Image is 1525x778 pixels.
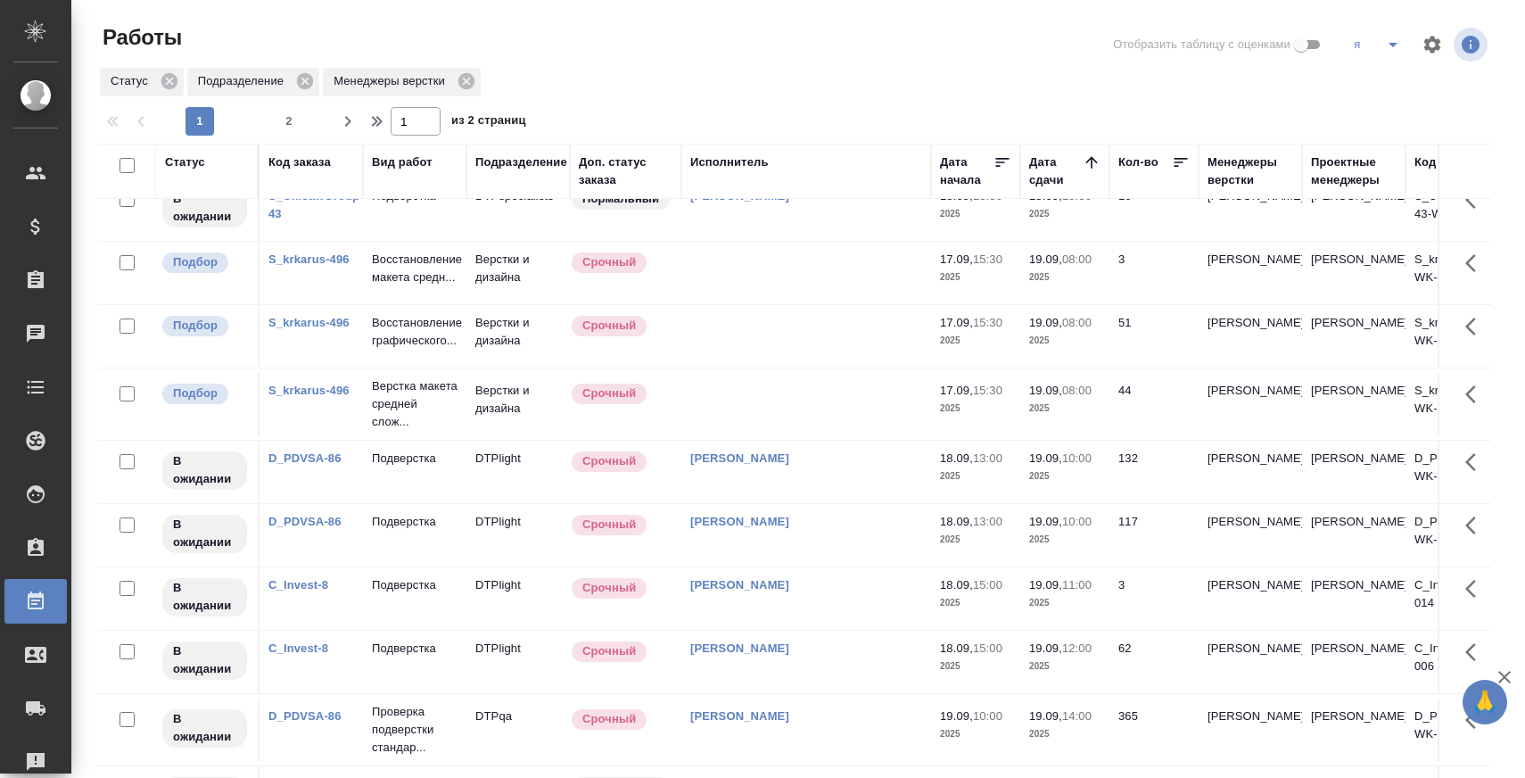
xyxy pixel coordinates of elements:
[1029,269,1100,286] p: 2025
[582,516,636,534] p: Срочный
[268,384,350,397] a: S_krkarus-496
[1302,567,1405,630] td: [PERSON_NAME]
[173,579,236,615] p: В ожидании
[466,567,570,630] td: DTPlight
[690,641,789,655] a: [PERSON_NAME]
[268,709,342,723] a: D_PDVSA-86
[940,269,1011,286] p: 2025
[466,441,570,503] td: DTPlight
[1062,316,1092,329] p: 08:00
[1062,515,1092,528] p: 10:00
[1062,578,1092,592] p: 11:00
[1208,708,1293,725] p: [PERSON_NAME]
[940,641,973,655] p: 18.09,
[466,178,570,241] td: DTPspecialists
[161,576,249,618] div: Исполнитель назначен, приступать к работе пока рано
[1455,441,1497,484] button: Здесь прячутся важные кнопки
[1109,242,1199,304] td: 3
[1109,631,1199,693] td: 62
[973,451,1002,465] p: 13:00
[1405,305,1509,368] td: S_krkarus-496-WK-011
[940,515,973,528] p: 18.09,
[1029,384,1062,397] p: 19.09,
[1208,576,1293,594] p: [PERSON_NAME]
[1455,373,1497,416] button: Здесь прячутся важные кнопки
[173,516,236,551] p: В ожидании
[466,242,570,304] td: Верстки и дизайна
[1405,631,1509,693] td: C_Invest-8-WK-006
[1208,450,1293,468] p: [PERSON_NAME]
[1029,468,1100,485] p: 2025
[1405,178,1509,241] td: S_UnisawGroup-43-WK-012
[582,385,636,402] p: Срочный
[940,332,1011,350] p: 2025
[1062,641,1092,655] p: 12:00
[1414,153,1483,171] div: Код работы
[582,579,636,597] p: Срочный
[451,110,526,136] span: из 2 страниц
[268,451,342,465] a: D_PDVSA-86
[973,384,1002,397] p: 15:30
[372,703,457,757] p: Проверка подверстки стандар...
[372,153,433,171] div: Вид работ
[268,153,331,171] div: Код заказа
[198,72,290,90] p: Подразделение
[1455,567,1497,610] button: Здесь прячутся важные кнопки
[161,382,249,406] div: Можно подбирать исполнителей
[1109,373,1199,435] td: 44
[1208,251,1293,269] p: [PERSON_NAME]
[111,72,154,90] p: Статус
[1455,504,1497,547] button: Здесь прячутся важные кнопки
[372,513,457,531] p: Подверстка
[268,641,328,655] a: C_Invest-8
[173,190,236,226] p: В ожидании
[1302,178,1405,241] td: [PERSON_NAME]
[323,68,481,96] div: Менеджеры верстки
[1470,683,1500,721] span: 🙏
[161,251,249,275] div: Можно подбирать исполнителей
[940,578,973,592] p: 18.09,
[1455,305,1497,348] button: Здесь прячутся важные кнопки
[1463,680,1507,724] button: 🙏
[268,316,350,329] a: S_krkarus-496
[161,187,249,229] div: Исполнитель назначен, приступать к работе пока рано
[466,305,570,368] td: Верстки и дизайна
[1029,400,1100,418] p: 2025
[582,452,636,470] p: Срочный
[579,153,672,189] div: Доп. статус заказа
[1062,384,1092,397] p: 08:00
[973,515,1002,528] p: 13:00
[165,153,205,171] div: Статус
[940,153,993,189] div: Дата начала
[690,153,769,171] div: Исполнитель
[940,725,1011,743] p: 2025
[1029,205,1100,223] p: 2025
[161,450,249,492] div: Исполнитель назначен, приступать к работе пока рано
[1302,504,1405,567] td: [PERSON_NAME]
[1109,567,1199,630] td: 3
[1109,178,1199,241] td: 16
[100,68,184,96] div: Статус
[173,452,236,488] p: В ожидании
[1029,153,1083,189] div: Дата сдачи
[1302,305,1405,368] td: [PERSON_NAME]
[940,531,1011,549] p: 2025
[1411,23,1454,66] span: Настроить таблицу
[973,316,1002,329] p: 15:30
[940,316,973,329] p: 17.09,
[1113,36,1290,54] span: Отобразить таблицу с оценками
[690,709,789,723] a: [PERSON_NAME]
[940,468,1011,485] p: 2025
[1302,242,1405,304] td: [PERSON_NAME]
[1029,594,1100,612] p: 2025
[173,317,218,335] p: Подбор
[1405,504,1509,567] td: D_PDVSA-86-WK-032
[1455,631,1497,674] button: Здесь прячутся важные кнопки
[1208,314,1293,332] p: [PERSON_NAME]
[1062,252,1092,266] p: 08:00
[1208,153,1293,189] div: Менеджеры верстки
[161,513,249,555] div: Исполнитель назначен, приступать к работе пока рано
[582,642,636,660] p: Срочный
[973,641,1002,655] p: 15:00
[1062,709,1092,723] p: 14:00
